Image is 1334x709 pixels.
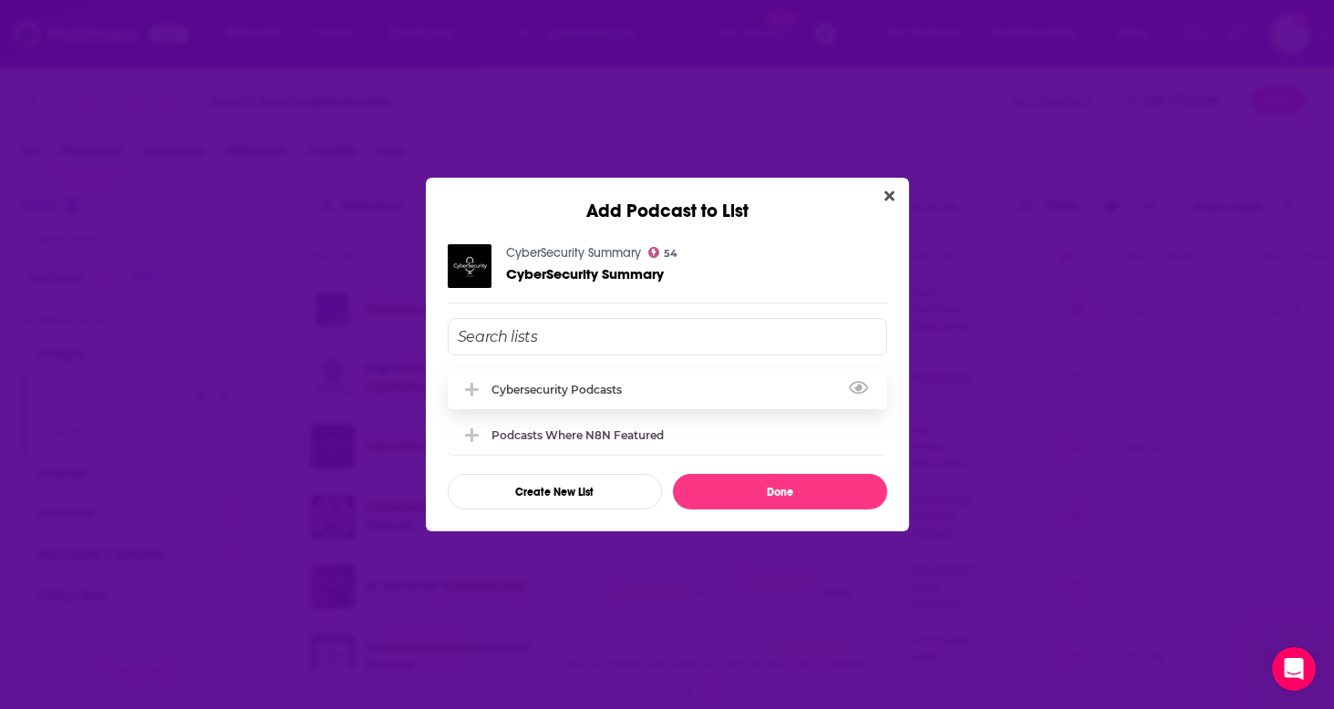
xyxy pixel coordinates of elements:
[506,266,664,282] a: CyberSecurity Summary
[448,318,887,509] div: Add Podcast To List
[448,244,491,288] img: CyberSecurity Summary
[622,393,633,395] button: View Link
[648,247,678,258] a: 54
[664,250,677,258] span: 54
[1272,647,1316,691] iframe: Intercom live chat
[426,178,909,222] div: Add Podcast to List
[491,383,633,396] div: Cybersecurity Podcasts
[506,265,664,283] span: CyberSecurity Summary
[491,428,664,442] div: Podcasts Where N8N Featured
[448,318,887,355] input: Search lists
[448,474,662,509] button: Create New List
[448,415,887,455] div: Podcasts Where N8N Featured
[673,474,887,509] button: Done
[506,245,641,261] a: CyberSecurity Summary
[448,369,887,409] div: Cybersecurity Podcasts
[877,185,902,208] button: Close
